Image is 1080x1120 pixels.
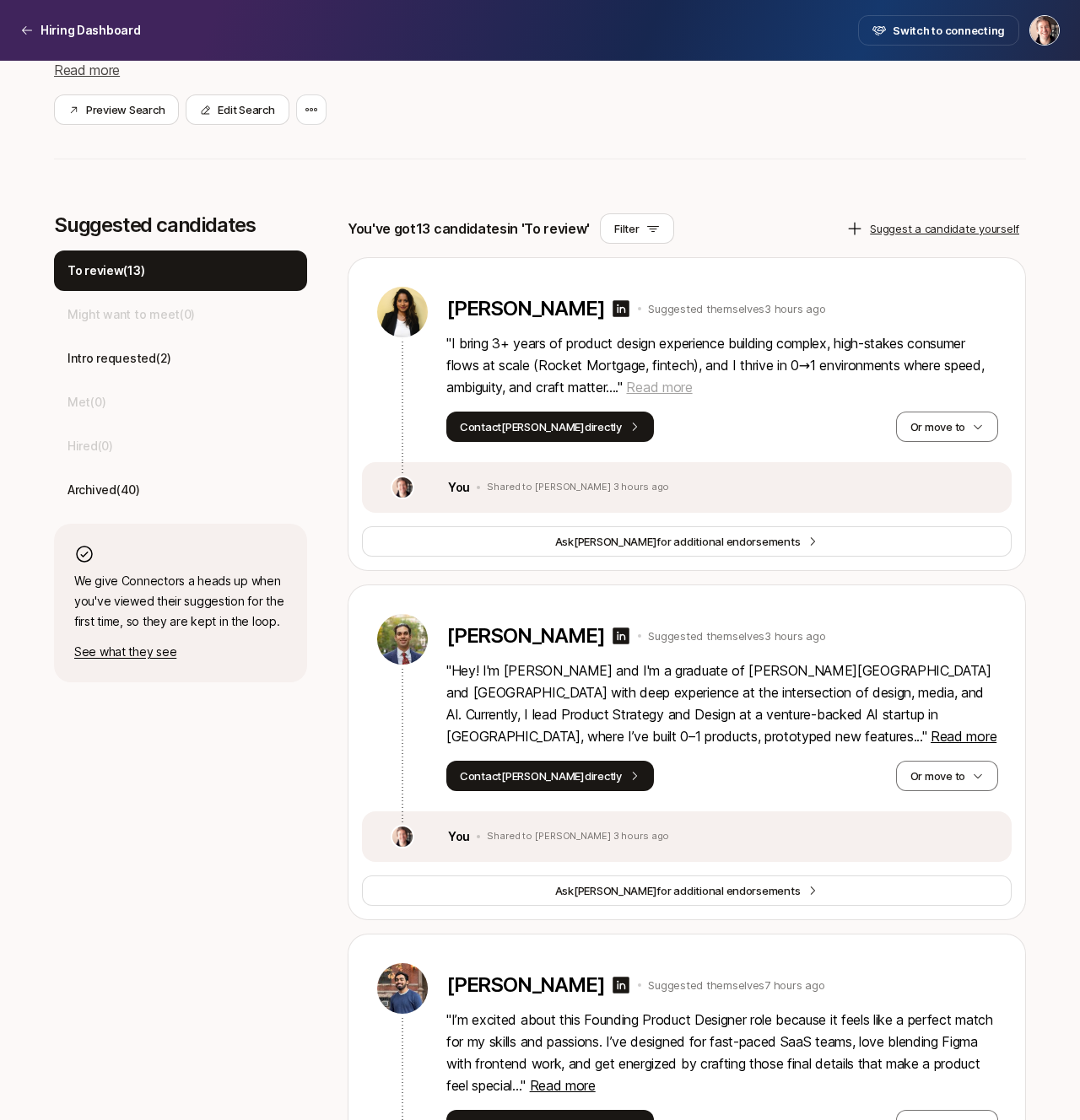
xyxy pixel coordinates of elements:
span: [PERSON_NAME] [574,535,657,548]
p: See what they see [74,642,287,662]
p: Met ( 0 ) [67,392,105,412]
p: Intro requested ( 2 ) [67,348,171,369]
img: 8cb3e434_9646_4a7a_9a3b_672daafcbcea.jpg [392,827,413,847]
img: Jasper Story [1030,16,1059,45]
p: Hiring Dashboard [40,20,141,40]
p: " Hey! I'm [PERSON_NAME] and I'm a graduate of [PERSON_NAME][GEOGRAPHIC_DATA] and [GEOGRAPHIC_DAT... [446,660,998,747]
button: Edit Search [186,94,289,125]
p: Archived ( 40 ) [67,480,140,500]
p: [PERSON_NAME] [446,297,604,320]
p: [PERSON_NAME] [446,624,604,648]
p: You [448,477,470,498]
button: Filter [600,213,673,244]
button: Contact[PERSON_NAME]directly [446,761,654,791]
button: Ask[PERSON_NAME]for additional endorsements [362,875,1012,906]
img: 525327bb_ad75_46a9_b325_bb84208c9bc5.jpg [377,614,428,665]
p: To review ( 13 ) [67,261,144,281]
span: Ask for additional endorsements [555,882,801,899]
button: Contact[PERSON_NAME]directly [446,412,654,442]
p: We give Connectors a heads up when you've viewed their suggestion for the first time, so they are... [74,571,287,632]
p: You've got 13 candidates in 'To review' [348,218,590,240]
button: Or move to [896,412,998,442]
p: Suggested themselves 7 hours ago [648,977,824,993]
p: You [448,827,470,847]
button: Jasper Story [1029,15,1060,46]
p: [PERSON_NAME] [446,973,604,997]
p: Suggested themselves 3 hours ago [648,627,825,644]
span: Switch to connecting [893,22,1005,39]
p: Hired ( 0 ) [67,436,113,456]
button: Ask[PERSON_NAME]for additional endorsements [362,526,1012,557]
img: 663c1892_aca5_46a9_b91a_f96ab784ba96.jpg [377,287,428,337]
span: [PERSON_NAME] [574,884,657,897]
p: " I’m excited about this Founding Product Designer role because it feels like a perfect match for... [446,1009,998,1096]
button: Or move to [896,761,998,791]
p: Shared to [PERSON_NAME] 3 hours ago [487,831,669,843]
button: Switch to connecting [858,15,1019,46]
span: Ask for additional endorsements [555,533,801,550]
p: Suggest a candidate yourself [870,220,1019,237]
p: Suggested candidates [54,213,307,237]
span: Read more [931,728,996,745]
p: Might want to meet ( 0 ) [67,304,195,325]
button: Preview Search [54,94,179,125]
img: 8cb3e434_9646_4a7a_9a3b_672daafcbcea.jpg [392,477,413,498]
p: Shared to [PERSON_NAME] 3 hours ago [487,482,669,493]
p: Suggested themselves 3 hours ago [648,300,825,317]
span: Read more [54,62,120,78]
span: Read more [530,1077,596,1094]
span: Read more [626,379,692,396]
img: 3785a297_2d77_49bb_b1b2_1ca268eb9c7e.jpg [377,963,428,1014]
p: " I bring 3+ years of product design experience building complex, high-stakes consumer flows at s... [446,332,998,398]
